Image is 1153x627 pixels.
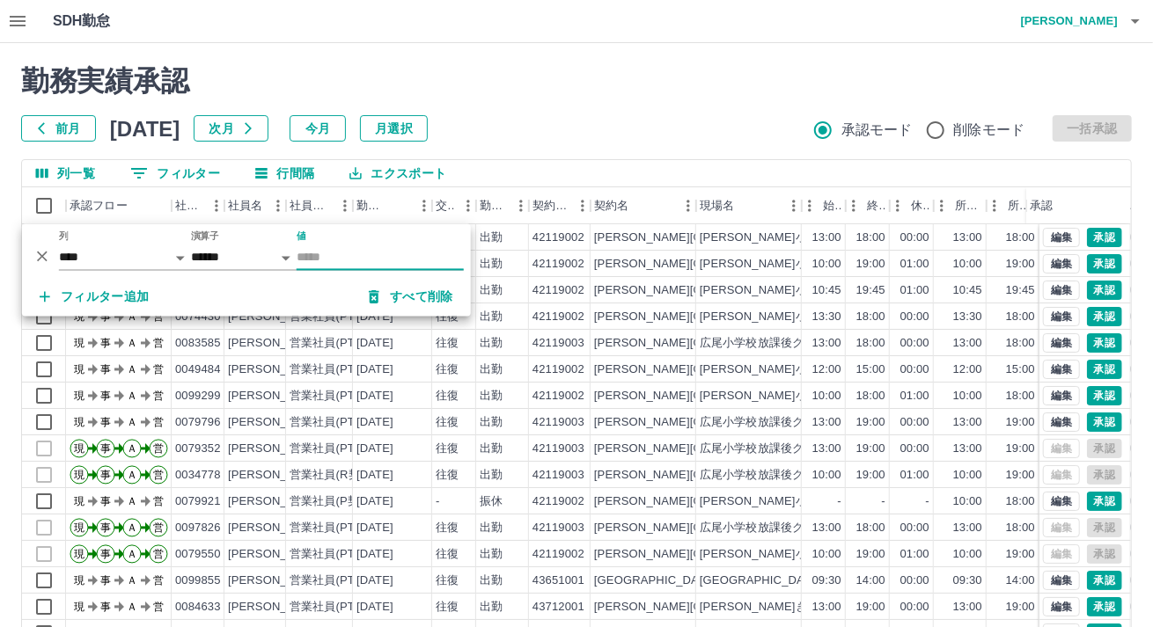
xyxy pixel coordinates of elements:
[356,361,393,378] div: [DATE]
[812,388,841,405] div: 10:00
[900,361,929,378] div: 00:00
[1087,571,1122,590] button: 承認
[127,469,137,481] text: Ａ
[175,441,221,457] div: 0079352
[532,520,584,536] div: 42119003
[532,493,584,510] div: 42119002
[508,193,534,219] button: メニュー
[900,309,929,325] div: 00:00
[594,388,812,405] div: [PERSON_NAME][GEOGRAPHIC_DATA]
[228,414,324,431] div: [PERSON_NAME]
[100,337,111,349] text: 事
[532,441,584,457] div: 42119003
[812,282,841,299] div: 10:45
[228,187,262,224] div: 社員名
[436,309,459,325] div: 往復
[926,493,929,510] div: -
[100,442,111,455] text: 事
[290,546,382,563] div: 営業社員(PT契約)
[890,187,934,224] div: 休憩
[191,230,219,243] label: 演算子
[436,335,459,352] div: 往復
[812,335,841,352] div: 13:00
[74,390,84,402] text: 現
[153,495,164,507] text: 営
[116,160,234,186] button: フィルター表示
[172,187,224,224] div: 社員番号
[1087,412,1122,432] button: 承認
[882,493,885,510] div: -
[953,361,982,378] div: 12:00
[532,309,584,325] div: 42119002
[1006,493,1035,510] div: 18:00
[1006,230,1035,246] div: 18:00
[153,363,164,375] text: 営
[356,187,386,224] div: 勤務日
[290,361,382,378] div: 営業社員(PT契約)
[700,309,900,325] div: [PERSON_NAME]小学校放課後クラブ
[532,388,584,405] div: 42119002
[802,187,846,224] div: 始業
[953,467,982,484] div: 10:00
[700,467,827,484] div: 広尾小学校放課後クラブ
[954,120,1025,141] span: 削除モード
[100,390,111,402] text: 事
[127,548,137,560] text: Ａ
[480,493,503,510] div: 振休
[175,520,221,536] div: 0097826
[432,187,476,224] div: 交通費
[26,281,164,313] button: フィルター追加
[1087,386,1122,405] button: 承認
[228,572,324,589] div: [PERSON_NAME]
[856,388,885,405] div: 18:00
[100,416,111,428] text: 事
[987,187,1039,224] div: 所定終業
[127,337,137,349] text: Ａ
[1006,467,1035,484] div: 19:00
[700,520,827,536] div: 広尾小学校放課後クラブ
[1087,333,1122,353] button: 承認
[74,363,84,375] text: 現
[228,388,324,405] div: [PERSON_NAME]
[480,572,503,589] div: 出勤
[953,230,982,246] div: 13:00
[175,309,221,325] div: 0074430
[1043,492,1080,511] button: 編集
[290,414,382,431] div: 営業社員(PT契約)
[74,548,84,560] text: 現
[1043,333,1080,353] button: 編集
[781,193,807,219] button: メニュー
[812,309,841,325] div: 13:30
[594,414,812,431] div: [PERSON_NAME][GEOGRAPHIC_DATA]
[153,442,164,455] text: 営
[1043,597,1080,616] button: 編集
[953,520,982,536] div: 13:00
[700,414,827,431] div: 広尾小学校放課後クラブ
[480,546,503,563] div: 出勤
[953,309,982,325] div: 13:30
[594,335,812,352] div: [PERSON_NAME][GEOGRAPHIC_DATA]
[59,230,69,243] label: 列
[436,546,459,563] div: 往復
[1087,228,1122,247] button: 承認
[436,361,459,378] div: 往復
[480,187,508,224] div: 勤務区分
[480,361,503,378] div: 出勤
[356,572,393,589] div: [DATE]
[436,520,459,536] div: 往復
[455,193,481,219] button: メニュー
[153,469,164,481] text: 営
[532,467,584,484] div: 42119003
[532,572,584,589] div: 43651001
[675,193,701,219] button: メニュー
[70,187,128,224] div: 承認フロー
[175,414,221,431] div: 0079796
[480,335,503,352] div: 出勤
[846,187,890,224] div: 終業
[953,414,982,431] div: 13:00
[594,361,812,378] div: [PERSON_NAME][GEOGRAPHIC_DATA]
[1087,597,1122,616] button: 承認
[153,548,164,560] text: 営
[1087,492,1122,511] button: 承認
[700,572,1108,589] div: [GEOGRAPHIC_DATA][PERSON_NAME]公益施設（[GEOGRAPHIC_DATA]）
